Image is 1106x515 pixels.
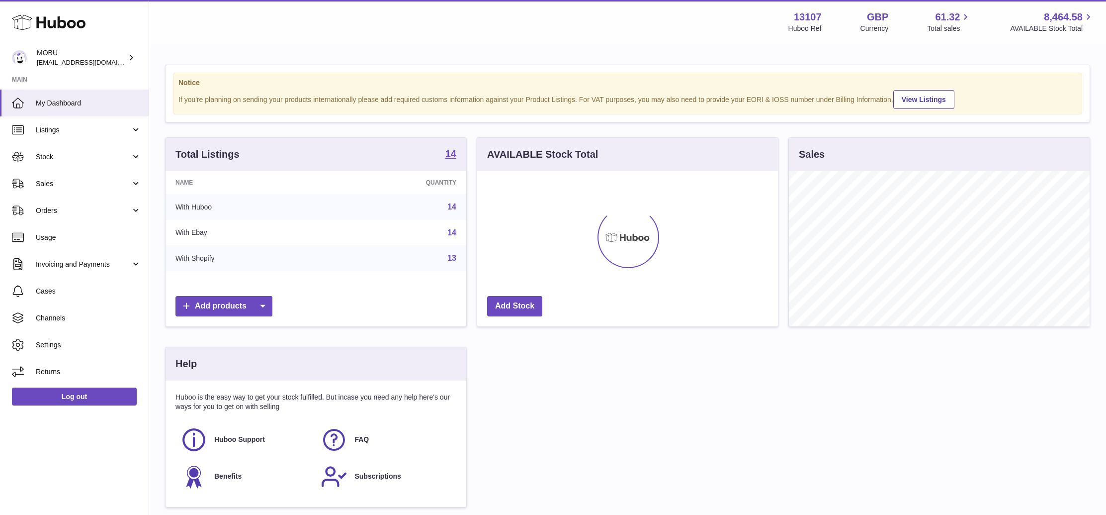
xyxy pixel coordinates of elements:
[36,179,131,189] span: Sales
[180,426,311,453] a: Huboo Support
[37,48,126,67] div: MOBU
[935,10,960,24] span: 61.32
[36,125,131,135] span: Listings
[860,24,889,33] div: Currency
[321,463,451,490] a: Subscriptions
[36,367,141,377] span: Returns
[1010,10,1094,33] a: 8,464.58 AVAILABLE Stock Total
[445,149,456,159] strong: 14
[36,287,141,296] span: Cases
[321,426,451,453] a: FAQ
[36,340,141,350] span: Settings
[214,435,265,444] span: Huboo Support
[36,260,131,269] span: Invoicing and Payments
[36,99,141,108] span: My Dashboard
[12,50,27,65] img: mo@mobu.co.uk
[37,58,146,66] span: [EMAIL_ADDRESS][DOMAIN_NAME]
[867,10,888,24] strong: GBP
[447,254,456,262] a: 13
[36,233,141,242] span: Usage
[447,203,456,211] a: 14
[36,206,131,215] span: Orders
[175,393,456,412] p: Huboo is the easy way to get your stock fulfilled. But incase you need any help here's our ways f...
[12,388,137,406] a: Log out
[799,148,825,161] h3: Sales
[487,148,598,161] h3: AVAILABLE Stock Total
[1044,10,1083,24] span: 8,464.58
[36,313,141,323] span: Channels
[445,149,456,161] a: 14
[893,90,954,109] a: View Listings
[354,472,401,481] span: Subscriptions
[175,296,272,316] a: Add products
[354,435,369,444] span: FAQ
[328,171,466,194] th: Quantity
[1010,24,1094,33] span: AVAILABLE Stock Total
[788,24,822,33] div: Huboo Ref
[178,89,1077,109] div: If you're planning on sending your products internationally please add required customs informati...
[175,148,240,161] h3: Total Listings
[927,24,971,33] span: Total sales
[166,220,328,246] td: With Ebay
[166,171,328,194] th: Name
[214,472,242,481] span: Benefits
[180,463,311,490] a: Benefits
[36,152,131,162] span: Stock
[175,357,197,371] h3: Help
[794,10,822,24] strong: 13107
[487,296,542,316] a: Add Stock
[447,228,456,237] a: 14
[178,78,1077,88] strong: Notice
[166,245,328,271] td: With Shopify
[166,194,328,220] td: With Huboo
[927,10,971,33] a: 61.32 Total sales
